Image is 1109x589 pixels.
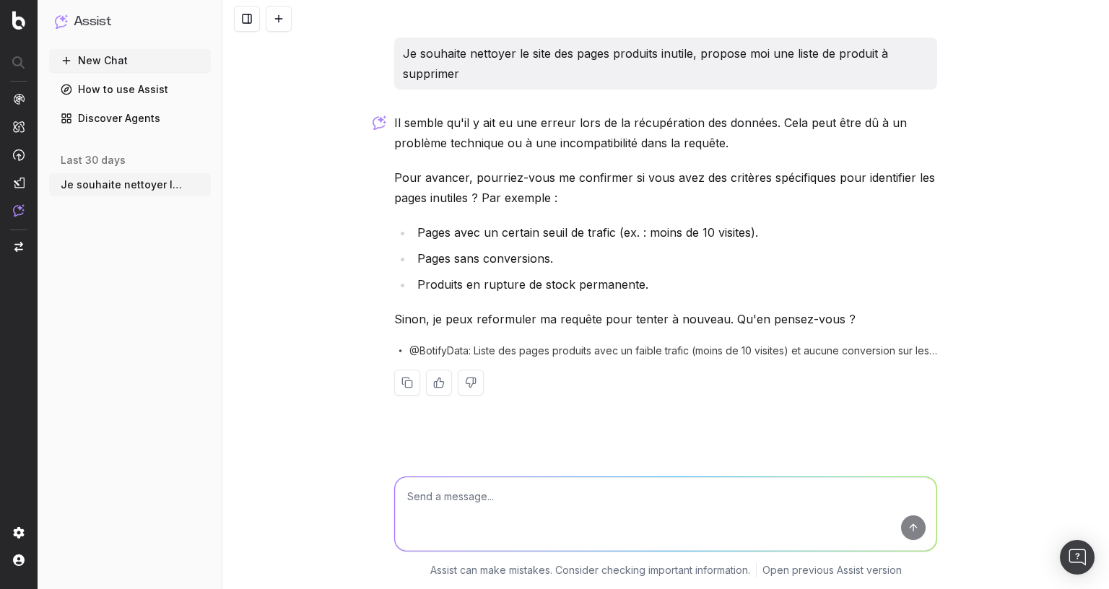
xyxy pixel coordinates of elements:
p: Je souhaite nettoyer le site des pages produits inutile, propose moi une liste de produit à suppr... [403,43,928,84]
button: New Chat [49,49,211,72]
button: Je souhaite nettoyer le site des pages p [49,173,211,196]
img: Assist [13,204,25,217]
img: Botify logo [12,11,25,30]
span: Je souhaite nettoyer le site des pages p [61,178,188,192]
img: Botify assist logo [373,115,386,130]
li: Pages sans conversions. [413,248,937,269]
h1: Assist [74,12,111,32]
img: Assist [55,14,68,28]
div: Open Intercom Messenger [1060,540,1095,575]
p: Pour avancer, pourriez-vous me confirmer si vous avez des critères spécifiques pour identifier le... [394,167,937,208]
li: Pages avec un certain seuil de trafic (ex. : moins de 10 visites). [413,222,937,243]
img: Analytics [13,93,25,105]
p: Sinon, je peux reformuler ma requête pour tenter à nouveau. Qu'en pensez-vous ? [394,309,937,329]
img: Setting [13,527,25,538]
img: Studio [13,177,25,188]
li: Produits en rupture de stock permanente. [413,274,937,294]
a: Discover Agents [49,107,211,130]
button: Assist [55,12,205,32]
p: Il semble qu'il y ait eu une erreur lors de la récupération des données. Cela peut être dû à un p... [394,113,937,153]
img: Activation [13,149,25,161]
img: Intelligence [13,121,25,133]
span: @BotifyData: Liste des pages produits avec un faible trafic (moins de 10 visites) et aucune conve... [409,344,937,358]
a: Open previous Assist version [762,563,902,577]
img: Switch project [14,242,23,252]
span: last 30 days [61,153,126,167]
a: How to use Assist [49,78,211,101]
p: Assist can make mistakes. Consider checking important information. [430,563,750,577]
img: My account [13,554,25,566]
